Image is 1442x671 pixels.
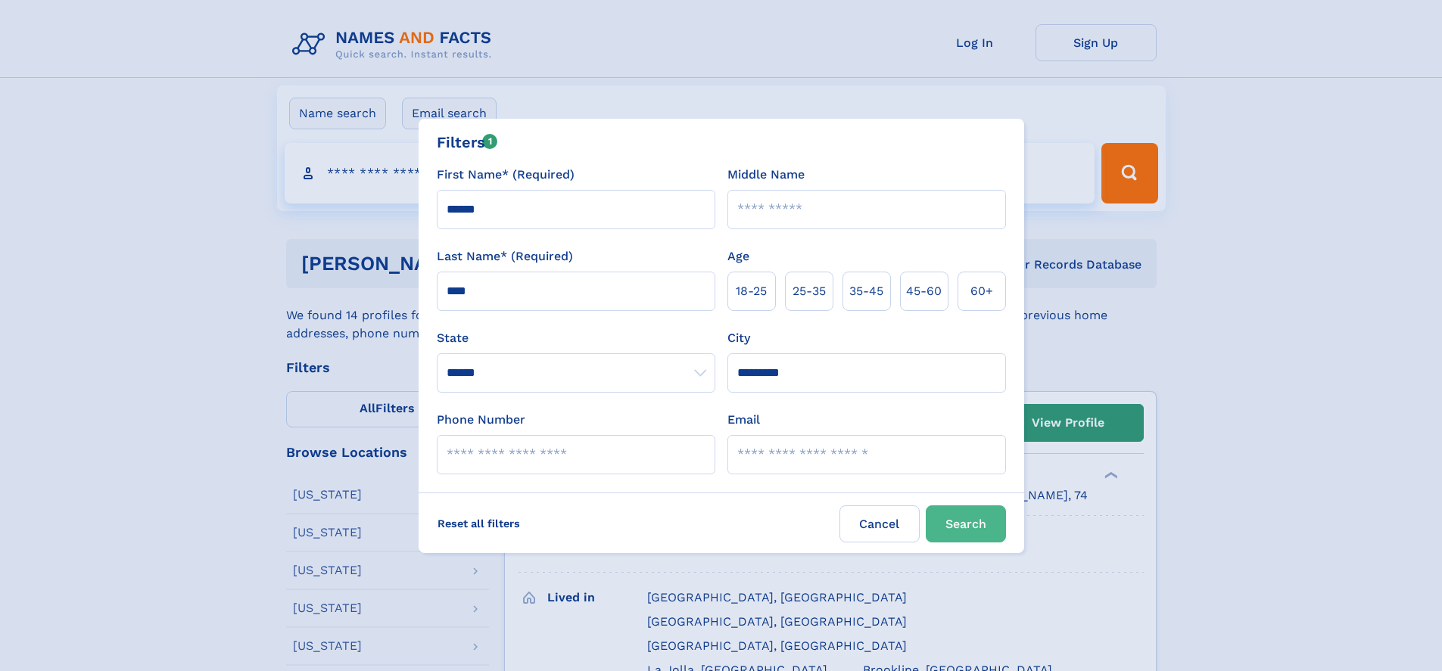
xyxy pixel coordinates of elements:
[437,411,525,429] label: Phone Number
[849,282,883,300] span: 35‑45
[727,329,750,347] label: City
[906,282,942,300] span: 45‑60
[437,131,498,154] div: Filters
[727,411,760,429] label: Email
[727,247,749,266] label: Age
[839,505,920,542] label: Cancel
[970,282,993,300] span: 60+
[437,329,715,347] label: State
[437,166,575,184] label: First Name* (Required)
[437,247,573,266] label: Last Name* (Required)
[926,505,1006,542] button: Search
[736,282,767,300] span: 18‑25
[793,282,826,300] span: 25‑35
[727,166,805,184] label: Middle Name
[428,505,530,542] label: Reset all filters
